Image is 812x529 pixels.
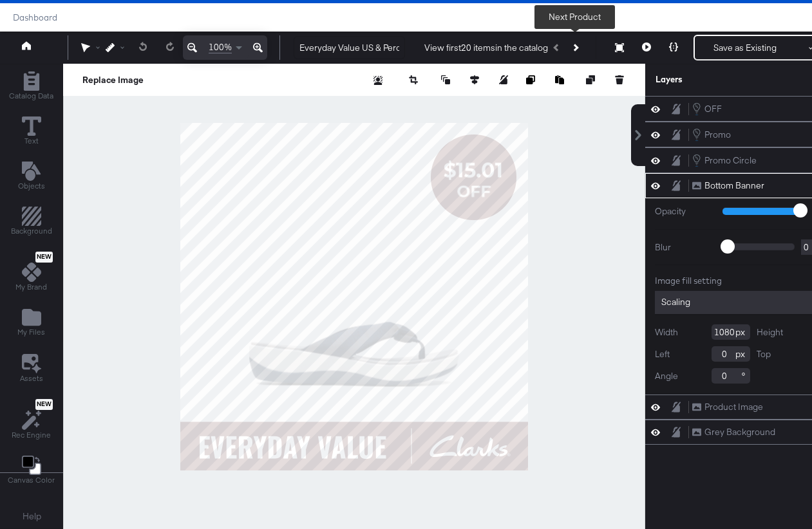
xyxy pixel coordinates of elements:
button: Save as Existing [695,36,795,59]
div: Promo Circle [704,154,757,167]
button: Next Product [566,36,584,59]
svg: Copy image [526,75,535,84]
div: OFF [704,103,722,115]
span: My Brand [15,282,47,292]
button: Assets [12,350,51,387]
button: Add Rectangle [3,204,60,241]
button: Help [14,505,50,528]
button: Promo [692,127,732,142]
div: Grey Background [704,426,775,438]
button: Add Rectangle [1,68,61,105]
a: Dashboard [13,12,57,23]
span: 100% [209,41,232,53]
span: Assets [20,373,43,384]
span: Background [11,226,52,236]
label: Blur [655,241,713,254]
button: Promo Circle [692,153,757,167]
label: Height [757,326,783,339]
label: Left [655,348,670,360]
button: Paste image [555,73,568,86]
button: Bottom Banner [692,179,765,192]
div: Product Image [704,401,763,413]
button: Text [14,113,49,150]
span: Text [24,136,39,146]
a: Help [23,510,41,523]
label: Opacity [655,205,713,218]
span: Catalog Data [9,91,53,101]
div: View first 20 items in the catalog [424,42,548,54]
button: Add Text [10,158,53,195]
button: OFF [692,102,722,116]
div: Promo [704,129,731,141]
button: NewRec Engine [4,396,59,444]
button: Copy image [526,73,539,86]
label: Top [757,348,771,360]
button: Add Files [10,305,53,342]
button: Replace Image [82,73,144,86]
button: Grey Background [692,425,776,439]
span: My Files [17,327,45,337]
span: New [35,253,53,261]
label: Width [655,326,678,339]
span: New [35,400,53,409]
span: Scaling [661,296,690,308]
span: Rec Engine [12,430,51,440]
button: NewMy Brand [8,249,55,297]
span: Canvas Color [8,475,55,485]
button: Product Image [692,400,764,414]
svg: Remove background [373,76,382,85]
div: Bottom Banner [704,180,764,192]
div: Layers [656,73,787,86]
svg: Paste image [555,75,564,84]
label: Angle [655,370,678,382]
span: Objects [18,181,45,191]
